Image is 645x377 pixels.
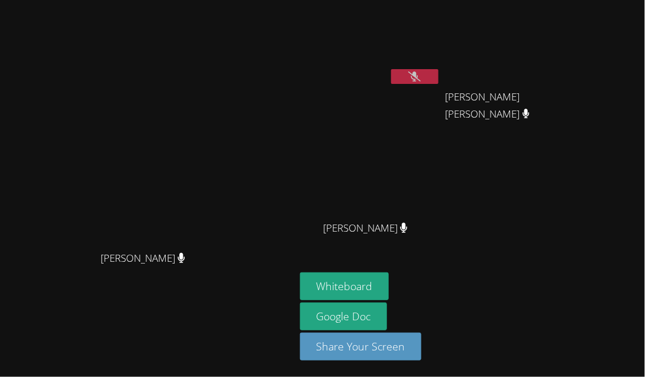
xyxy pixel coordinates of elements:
[300,272,389,300] button: Whiteboard
[446,89,577,123] span: [PERSON_NAME] [PERSON_NAME]
[101,250,185,267] span: [PERSON_NAME]
[300,303,388,330] a: Google Doc
[300,333,422,360] button: Share Your Screen
[323,220,408,237] span: [PERSON_NAME]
